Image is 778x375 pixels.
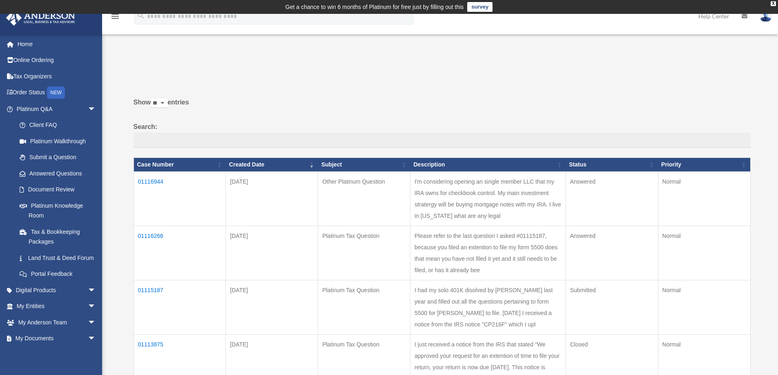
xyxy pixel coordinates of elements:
a: menu [110,14,120,21]
a: Tax & Bookkeeping Packages [11,224,104,250]
td: 01116944 [134,171,226,226]
td: Answered [566,226,658,280]
a: Portal Feedback [11,266,104,282]
span: arrow_drop_down [88,298,104,315]
td: Please refer to the last question I asked #01115187, because you filed an extention to file my fo... [410,226,566,280]
td: [DATE] [226,171,318,226]
span: arrow_drop_down [88,314,104,331]
td: Normal [658,280,750,334]
th: Case Number: activate to sort column ascending [134,158,226,172]
input: Search: [134,133,751,148]
div: close [771,1,776,6]
i: menu [110,11,120,21]
a: Tax Organizers [6,68,108,84]
a: My Documentsarrow_drop_down [6,331,108,347]
div: NEW [47,87,65,99]
a: Online Learningarrow_drop_down [6,346,108,363]
img: Anderson Advisors Platinum Portal [4,10,78,26]
a: Platinum Knowledge Room [11,197,104,224]
td: 01116266 [134,226,226,280]
span: arrow_drop_down [88,282,104,299]
td: Normal [658,226,750,280]
td: Platinum Tax Question [318,226,410,280]
a: Platinum Walkthrough [11,133,104,149]
a: Online Ordering [6,52,108,69]
label: Show entries [134,97,751,116]
td: [DATE] [226,226,318,280]
td: Answered [566,171,658,226]
img: User Pic [760,10,772,22]
a: My Anderson Teamarrow_drop_down [6,314,108,331]
i: search [136,11,145,20]
a: survey [467,2,493,12]
span: arrow_drop_down [88,331,104,347]
div: Get a chance to win 6 months of Platinum for free just by filling out this [285,2,464,12]
th: Status: activate to sort column ascending [566,158,658,172]
select: Showentries [151,99,167,108]
td: Submitted [566,280,658,334]
th: Description: activate to sort column ascending [410,158,566,172]
td: I had my solo 401K disolved by [PERSON_NAME] last year and filled out all the questions pertainin... [410,280,566,334]
a: Submit a Question [11,149,104,166]
td: [DATE] [226,280,318,334]
td: Normal [658,171,750,226]
a: Land Trust & Deed Forum [11,250,104,266]
a: Platinum Q&Aarrow_drop_down [6,101,104,117]
span: arrow_drop_down [88,346,104,363]
th: Subject: activate to sort column ascending [318,158,410,172]
a: Client FAQ [11,117,104,133]
td: Platinum Tax Question [318,280,410,334]
a: Answered Questions [11,165,100,182]
label: Search: [134,121,751,148]
td: Other Platinum Question [318,171,410,226]
a: Document Review [11,182,104,198]
td: I'm considering opening an single member LLC that my IRA owns for checkbook control. My main inve... [410,171,566,226]
a: Order StatusNEW [6,84,108,101]
td: 01115187 [134,280,226,334]
span: arrow_drop_down [88,101,104,118]
a: My Entitiesarrow_drop_down [6,298,108,315]
th: Priority: activate to sort column ascending [658,158,750,172]
a: Digital Productsarrow_drop_down [6,282,108,298]
a: Home [6,36,108,52]
th: Created Date: activate to sort column ascending [226,158,318,172]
